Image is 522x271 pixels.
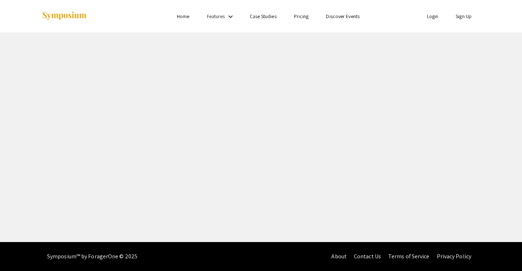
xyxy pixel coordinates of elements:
a: Pricing [294,13,309,20]
a: Login [427,13,439,20]
a: Contact Us [354,253,381,260]
a: Case Studies [250,13,277,20]
div: Symposium™ by ForagerOne © 2025 [47,242,137,271]
mat-icon: Expand Features list [226,12,235,21]
a: Features [207,13,225,20]
a: Terms of Service [388,253,430,260]
a: About [331,253,347,260]
img: Symposium by ForagerOne [42,11,87,21]
a: Privacy Policy [437,253,471,260]
a: Home [177,13,189,20]
a: Discover Events [326,13,360,20]
a: Sign Up [456,13,472,20]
